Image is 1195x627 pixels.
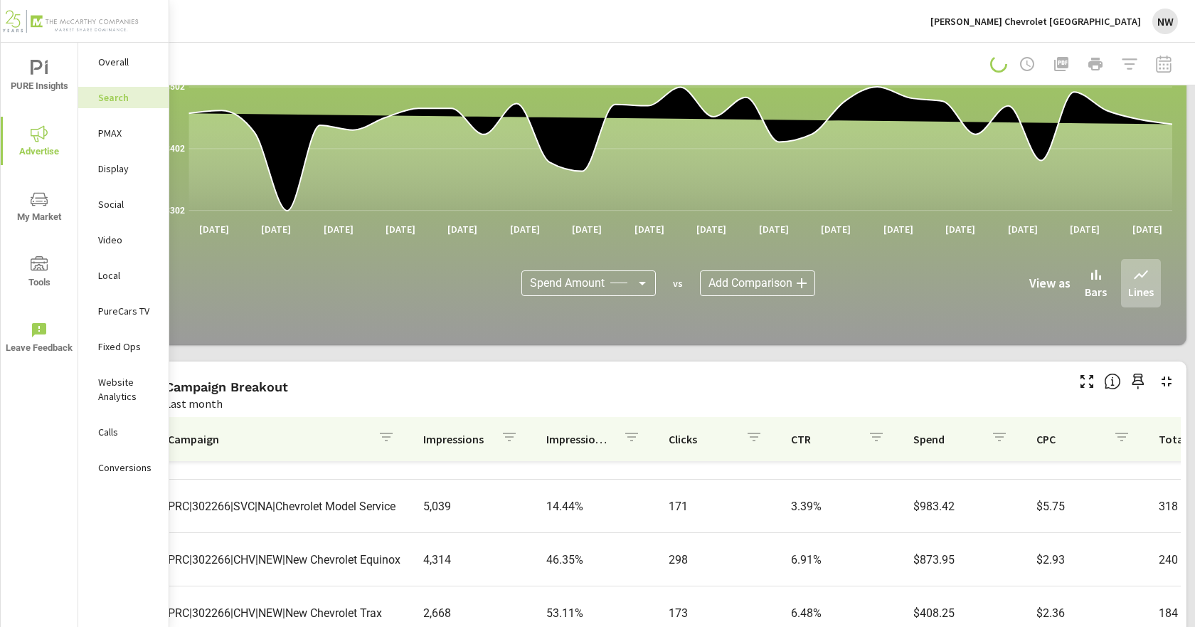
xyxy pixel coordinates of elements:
div: Video [78,229,169,251]
h6: View as [1029,276,1071,290]
div: nav menu [1,43,78,370]
span: My Market [5,191,73,226]
p: [DATE] [562,222,612,236]
div: NW [1152,9,1178,34]
p: Video [98,233,157,247]
p: Local [98,268,157,283]
div: Search [78,87,169,108]
div: Website Analytics [78,372,169,407]
p: Impressions [423,432,489,446]
td: 6.91% [780,542,902,578]
td: 171 [657,488,780,525]
div: Fixed Ops [78,336,169,357]
div: Social [78,194,169,215]
p: Bars [1085,283,1107,300]
p: Fixed Ops [98,339,157,354]
p: Calls [98,425,157,439]
td: 14.44% [535,488,657,525]
p: CPC [1036,432,1102,446]
div: Local [78,265,169,286]
p: [DATE] [1060,222,1110,236]
span: Save this to your personalized report [1127,370,1149,393]
div: PureCars TV [78,300,169,322]
p: Impression Share [546,432,612,446]
span: Advertise [5,125,73,160]
p: [DATE] [251,222,301,236]
td: PRC|302266|SVC|NA|Chevrolet Model Service [156,488,412,525]
span: Add Comparison [708,276,792,290]
div: PMAX [78,122,169,144]
p: [DATE] [314,222,363,236]
p: [DATE] [873,222,923,236]
text: $302 [165,206,185,216]
p: [DATE] [189,222,239,236]
p: [DATE] [749,222,799,236]
button: Make Fullscreen [1075,370,1098,393]
p: CTR [791,432,856,446]
h5: Campaign Breakout [165,379,288,394]
td: $873.95 [902,542,1024,578]
p: Clicks [669,432,734,446]
div: Spend Amount [521,270,656,296]
text: $502 [165,82,185,92]
p: [DATE] [500,222,550,236]
td: $2.93 [1025,542,1147,578]
p: vs [656,277,700,290]
p: [DATE] [1122,222,1172,236]
div: Conversions [78,457,169,478]
div: Overall [78,51,169,73]
div: Add Comparison [700,270,815,296]
p: PMAX [98,126,157,140]
p: Search [98,90,157,105]
div: Calls [78,421,169,443]
p: Spend [913,432,979,446]
td: 3.39% [780,488,902,525]
p: Website Analytics [98,375,157,404]
div: Display [78,158,169,179]
p: Overall [98,55,157,69]
p: [DATE] [437,222,487,236]
td: $983.42 [902,488,1024,525]
span: This is a summary of Search performance results by campaign. Each column can be sorted. [1104,373,1121,390]
p: Social [98,197,157,211]
td: $5.75 [1025,488,1147,525]
td: PRC|302266|CHV|NEW|New Chevrolet Equinox [156,542,412,578]
button: Minimize Widget [1155,370,1178,393]
p: PureCars TV [98,304,157,318]
p: [DATE] [625,222,674,236]
td: 4,314 [412,542,534,578]
p: [DATE] [686,222,736,236]
p: Last month [165,395,223,412]
p: Lines [1128,283,1154,300]
p: Display [98,162,157,176]
span: Spend Amount [530,276,605,290]
span: Tools [5,256,73,291]
text: $402 [165,144,185,154]
p: [DATE] [376,222,425,236]
td: 46.35% [535,542,657,578]
td: 298 [657,542,780,578]
td: 5,039 [412,488,534,525]
p: [DATE] [811,222,861,236]
p: [PERSON_NAME] Chevrolet [GEOGRAPHIC_DATA] [930,15,1141,28]
p: Campaign [168,432,366,446]
p: Conversions [98,460,157,475]
p: [DATE] [998,222,1048,236]
span: Leave Feedback [5,322,73,357]
p: [DATE] [935,222,985,236]
span: PURE Insights [5,60,73,95]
